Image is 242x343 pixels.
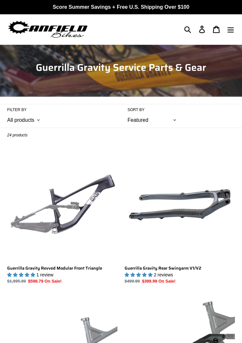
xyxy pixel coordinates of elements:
span: 24 products [7,133,28,137]
span: Guerrilla Gravity Service Parts & Gear [36,60,206,75]
button: Menu [223,22,238,36]
label: Sort by [128,107,235,113]
img: Canfield Bikes [7,19,88,40]
label: Filter by [7,107,114,113]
